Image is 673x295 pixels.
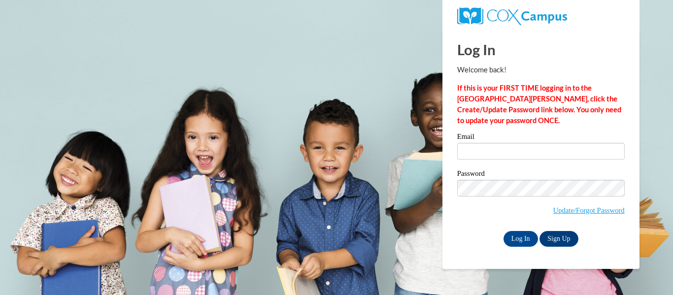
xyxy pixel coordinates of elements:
[457,39,625,60] h1: Log In
[457,7,567,25] img: COX Campus
[457,65,625,75] p: Welcome back!
[457,11,567,20] a: COX Campus
[457,133,625,143] label: Email
[457,170,625,180] label: Password
[457,84,621,125] strong: If this is your FIRST TIME logging in to the [GEOGRAPHIC_DATA][PERSON_NAME], click the Create/Upd...
[553,206,625,214] a: Update/Forgot Password
[504,231,538,247] input: Log In
[539,231,578,247] a: Sign Up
